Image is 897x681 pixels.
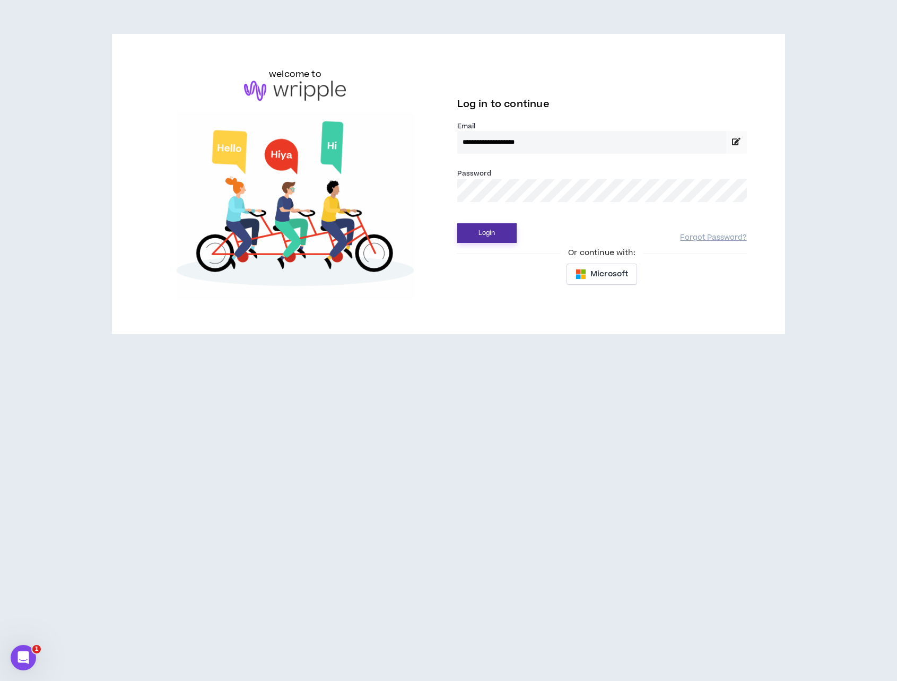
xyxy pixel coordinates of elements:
[32,645,41,653] span: 1
[457,121,747,131] label: Email
[590,268,628,280] span: Microsoft
[269,68,321,81] h6: welcome to
[680,233,746,243] a: Forgot Password?
[567,264,637,285] button: Microsoft
[244,81,346,101] img: logo-brand.png
[11,645,36,670] iframe: Intercom live chat
[457,169,492,178] label: Password
[561,247,642,259] span: Or continue with:
[457,98,550,111] span: Log in to continue
[457,223,517,243] button: Login
[150,111,440,300] img: Welcome to Wripple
